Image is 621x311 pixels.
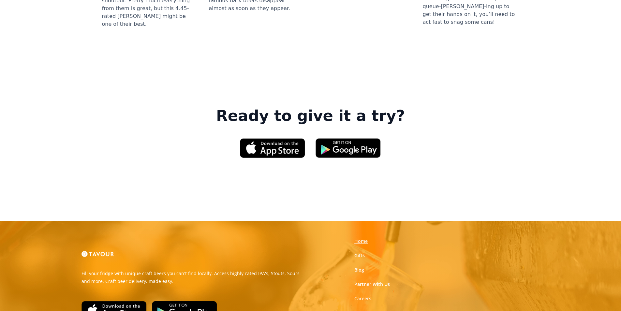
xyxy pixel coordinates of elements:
[354,267,364,273] a: Blog
[216,107,405,125] strong: Ready to give it a try?
[354,238,368,244] a: Home
[354,252,365,259] a: Gifts
[354,295,371,302] a: Careers
[81,270,306,285] p: Fill your fridge with unique craft beers you can't find locally. Access highly-rated IPA's, Stout...
[354,281,390,288] a: Partner With Us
